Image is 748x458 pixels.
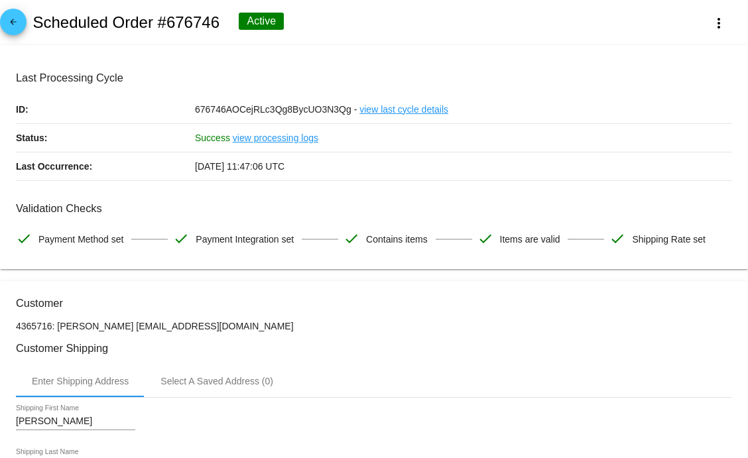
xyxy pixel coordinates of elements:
[32,13,219,32] h2: Scheduled Order #676746
[196,225,294,253] span: Payment Integration set
[38,225,123,253] span: Payment Method set
[16,231,32,247] mat-icon: check
[16,72,732,84] h3: Last Processing Cycle
[359,95,448,123] a: view last cycle details
[173,231,189,247] mat-icon: check
[711,15,727,31] mat-icon: more_vert
[609,231,625,247] mat-icon: check
[195,104,357,115] span: 676746AOCejRLc3Qg8BycUO3N3Qg -
[16,95,195,123] p: ID:
[16,342,732,355] h3: Customer Shipping
[632,225,706,253] span: Shipping Rate set
[32,376,129,386] div: Enter Shipping Address
[16,152,195,180] p: Last Occurrence:
[500,225,560,253] span: Items are valid
[366,225,428,253] span: Contains items
[233,124,318,152] a: view processing logs
[160,376,273,386] div: Select A Saved Address (0)
[5,17,21,33] mat-icon: arrow_back
[477,231,493,247] mat-icon: check
[16,124,195,152] p: Status:
[343,231,359,247] mat-icon: check
[16,202,732,215] h3: Validation Checks
[16,416,135,427] input: Shipping First Name
[16,297,732,310] h3: Customer
[16,321,732,331] p: 4365716: [PERSON_NAME] [EMAIL_ADDRESS][DOMAIN_NAME]
[195,133,230,143] span: Success
[195,161,284,172] span: [DATE] 11:47:06 UTC
[239,13,284,30] div: Active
